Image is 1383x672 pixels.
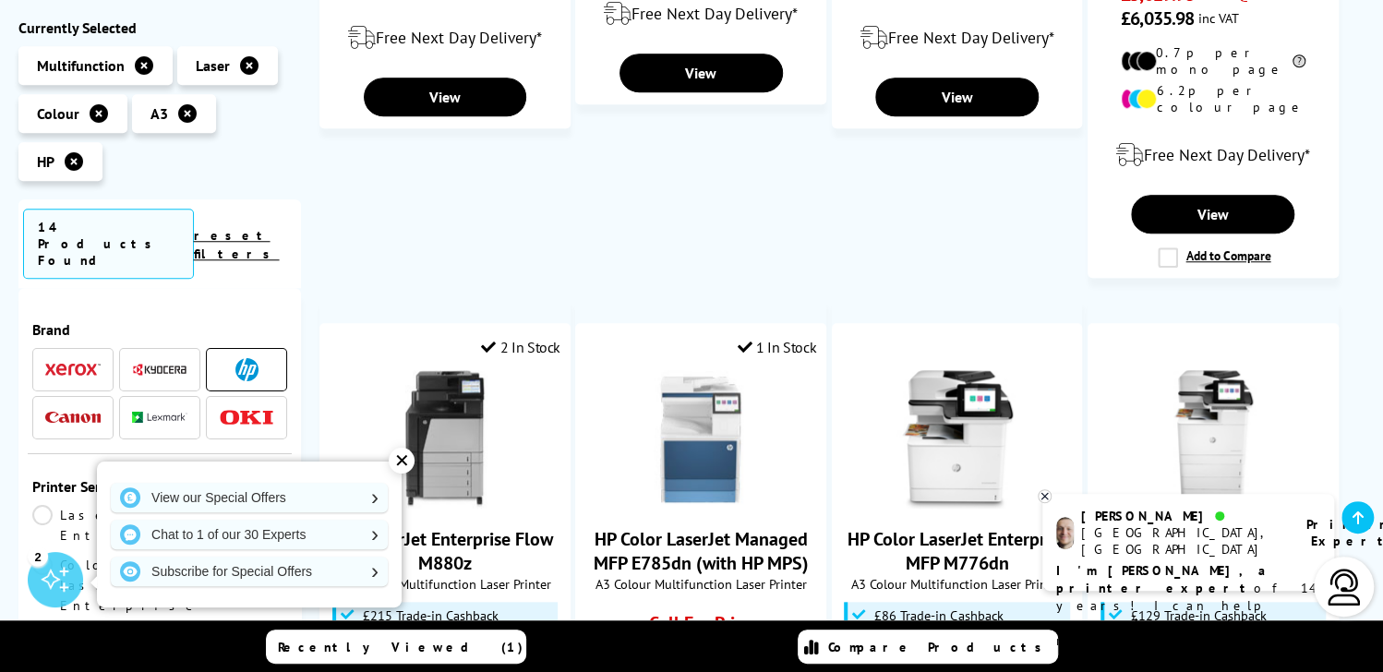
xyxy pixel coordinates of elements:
[1056,517,1074,549] img: ashley-livechat.png
[1081,524,1283,558] div: [GEOGRAPHIC_DATA], [GEOGRAPHIC_DATA]
[32,320,287,339] span: Brand
[1144,370,1282,509] img: HP Color LaserJet Enterprise Flow MFP M776z
[219,406,274,429] a: OKI
[828,639,1052,655] span: Compare Products
[32,505,199,546] a: LaserJet Enterprise
[1056,562,1271,596] b: I'm [PERSON_NAME], a printer expert
[32,477,287,496] span: Printer Series
[219,410,274,426] img: OKI
[37,104,79,123] span: Colour
[1056,562,1320,650] p: of 14 years! I can help you choose the right product
[37,152,54,171] span: HP
[842,12,1073,64] div: modal_delivery
[874,608,1003,623] span: £86 Trade-in Cashback
[337,527,553,575] a: HP LaserJet Enterprise Flow M880z
[1158,247,1270,268] label: Add to Compare
[37,56,125,75] span: Multifunction
[1198,9,1239,27] span: inc VAT
[45,364,101,377] img: Xerox
[111,557,388,586] a: Subscribe for Special Offers
[132,406,187,429] a: Lexmark
[608,611,793,644] div: Call For Price
[330,575,560,593] span: A3 Colour Multifunction Laser Printer
[1098,129,1329,181] div: modal_delivery
[45,358,101,381] a: Xerox
[45,412,101,424] img: Canon
[132,358,187,381] a: Kyocera
[111,520,388,549] a: Chat to 1 of our 30 Experts
[585,575,816,593] span: A3 Colour Multifunction Laser Printer
[28,546,48,566] div: 2
[798,630,1058,664] a: Compare Products
[196,56,230,75] span: Laser
[266,630,526,664] a: Recently Viewed (1)
[389,448,415,474] div: ✕
[1131,195,1294,234] a: View
[376,494,514,512] a: HP LaserJet Enterprise Flow M880z
[848,527,1067,575] a: HP Color LaserJet Enterprise MFP M776dn
[481,338,560,356] div: 2 In Stock
[631,370,770,509] img: HP Color LaserJet Managed MFP E785dn (with HP MPS)
[194,227,280,262] a: reset filters
[631,494,770,512] a: HP Color LaserJet Managed MFP E785dn (with HP MPS)
[364,78,527,116] a: View
[888,370,1027,509] img: HP Color LaserJet Enterprise MFP M776dn
[132,413,187,424] img: Lexmark
[150,104,168,123] span: A3
[737,338,816,356] div: 1 In Stock
[330,12,560,64] div: modal_delivery
[45,406,101,429] a: Canon
[1326,569,1363,606] img: user-headset-light.svg
[1081,508,1283,524] div: [PERSON_NAME]
[132,363,187,377] img: Kyocera
[363,608,499,623] span: £215 Trade-in Cashback
[219,358,274,381] a: HP
[111,483,388,512] a: View our Special Offers
[619,54,783,92] a: View
[23,209,194,279] span: 14 Products Found
[1121,82,1305,115] li: 6.2p per colour page
[1121,44,1305,78] li: 0.7p per mono page
[235,358,259,381] img: HP
[842,575,1073,593] span: A3 Colour Multifunction Laser Printer
[376,370,514,509] img: HP LaserJet Enterprise Flow M880z
[278,639,523,655] span: Recently Viewed (1)
[875,78,1039,116] a: View
[888,494,1027,512] a: HP Color LaserJet Enterprise MFP M776dn
[18,18,301,37] div: Currently Selected
[1121,6,1194,30] span: £6,035.98
[594,527,809,575] a: HP Color LaserJet Managed MFP E785dn (with HP MPS)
